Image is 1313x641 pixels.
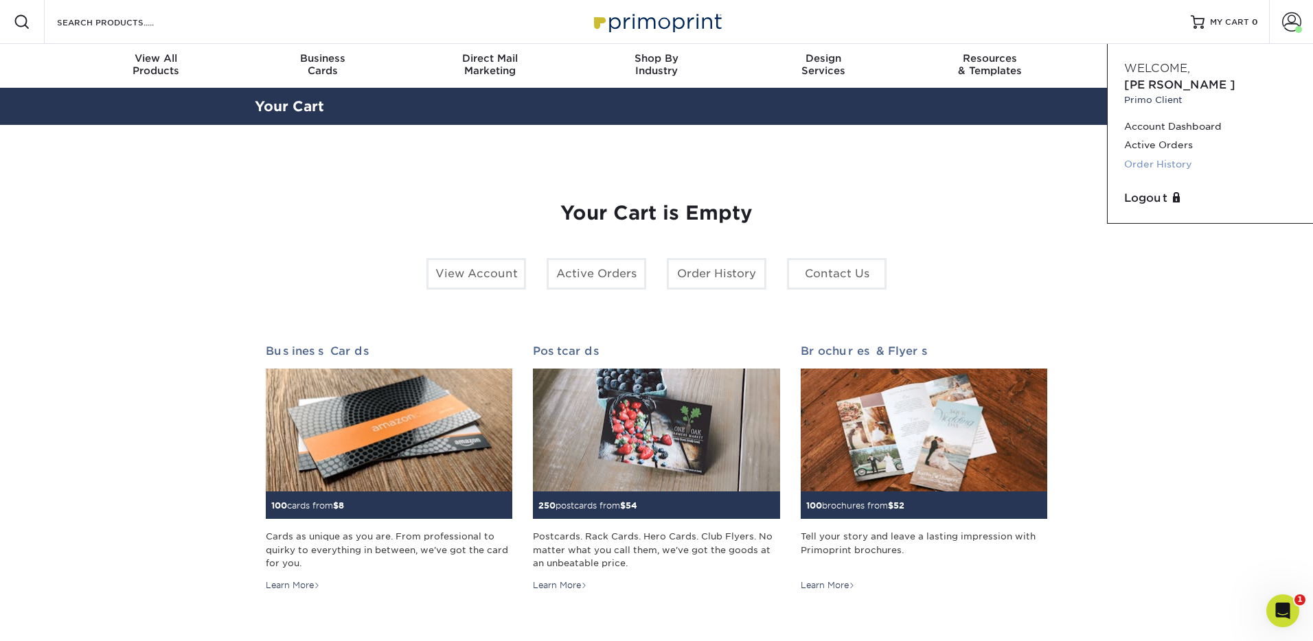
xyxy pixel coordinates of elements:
[906,52,1073,77] div: & Templates
[1124,93,1297,106] small: Primo Client
[1124,190,1297,207] a: Logout
[266,369,512,492] img: Business Cards
[56,14,190,30] input: SEARCH PRODUCTS.....
[906,52,1073,65] span: Resources
[573,52,740,77] div: Industry
[271,500,287,511] span: 100
[1210,16,1249,28] span: MY CART
[333,500,339,511] span: $
[533,530,779,570] div: Postcards. Rack Cards. Hero Cards. Club Flyers. No matter what you call them, we've got the goods...
[801,579,855,592] div: Learn More
[240,44,407,88] a: BusinessCards
[240,52,407,65] span: Business
[1124,62,1190,75] span: Welcome,
[266,202,1047,225] h1: Your Cart is Empty
[533,345,779,358] h2: Postcards
[339,500,344,511] span: 8
[740,44,906,88] a: DesignServices
[73,44,240,88] a: View AllProducts
[626,500,637,511] span: 54
[1124,78,1235,91] span: [PERSON_NAME]
[1124,136,1297,154] a: Active Orders
[740,52,906,65] span: Design
[538,500,556,511] span: 250
[588,7,725,36] img: Primoprint
[533,369,779,492] img: Postcards
[888,500,893,511] span: $
[255,98,324,115] a: Your Cart
[787,258,887,290] a: Contact Us
[407,52,573,77] div: Marketing
[1266,594,1299,627] iframe: Intercom live chat
[266,530,512,570] div: Cards as unique as you are. From professional to quirky to everything in between, we've got the c...
[806,500,822,511] span: 100
[547,258,646,290] a: Active Orders
[893,500,904,511] span: 52
[1124,155,1297,174] a: Order History
[533,579,587,592] div: Learn More
[407,52,573,65] span: Direct Mail
[573,44,740,88] a: Shop ByIndustry
[73,52,240,77] div: Products
[667,258,766,290] a: Order History
[1073,52,1240,77] div: & Support
[573,52,740,65] span: Shop By
[801,369,1047,492] img: Brochures & Flyers
[538,500,637,511] small: postcards from
[266,345,512,592] a: Business Cards 100cards from$8 Cards as unique as you are. From professional to quirky to everyth...
[533,345,779,592] a: Postcards 250postcards from$54 Postcards. Rack Cards. Hero Cards. Club Flyers. No matter what you...
[271,500,344,511] small: cards from
[1252,17,1258,27] span: 0
[407,44,573,88] a: Direct MailMarketing
[806,500,904,511] small: brochures from
[240,52,407,77] div: Cards
[426,258,526,290] a: View Account
[1073,44,1240,88] a: Contact& Support
[1073,52,1240,65] span: Contact
[801,345,1047,358] h2: Brochures & Flyers
[73,52,240,65] span: View All
[266,579,320,592] div: Learn More
[1294,594,1305,605] span: 1
[906,44,1073,88] a: Resources& Templates
[801,345,1047,592] a: Brochures & Flyers 100brochures from$52 Tell your story and leave a lasting impression with Primo...
[801,530,1047,570] div: Tell your story and leave a lasting impression with Primoprint brochures.
[266,345,512,358] h2: Business Cards
[1124,117,1297,136] a: Account Dashboard
[620,500,626,511] span: $
[740,52,906,77] div: Services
